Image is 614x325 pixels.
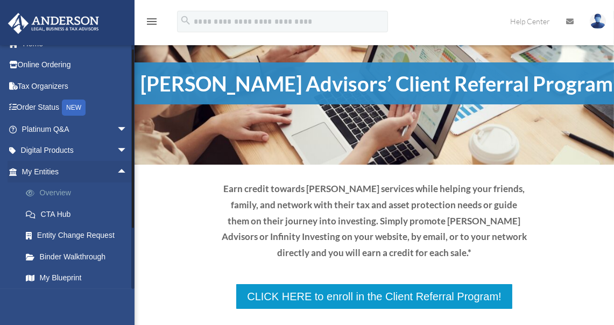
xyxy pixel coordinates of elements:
a: Online Ordering [8,54,144,76]
i: search [180,15,192,26]
a: Digital Productsarrow_drop_down [8,140,144,161]
a: Overview [15,182,144,204]
i: menu [145,15,158,28]
img: Anderson Advisors Platinum Portal [5,13,102,34]
span: arrow_drop_down [117,118,138,140]
a: CTA Hub [15,203,144,225]
a: Platinum Q&Aarrow_drop_down [8,118,144,140]
a: My Entitiesarrow_drop_up [8,161,144,182]
a: My Blueprint [15,267,144,289]
a: Tax Organizers [8,75,144,97]
div: NEW [62,100,86,116]
a: menu [145,19,158,28]
a: Order StatusNEW [8,97,144,119]
span: arrow_drop_up [117,161,138,183]
a: CLICK HERE to enroll in the Client Referral Program! [235,283,513,310]
a: Entity Change Request [15,225,144,246]
a: Binder Walkthrough [15,246,144,267]
p: Earn credit towards [PERSON_NAME] services while helping your friends, family, and network with t... [221,181,527,261]
img: User Pic [590,13,606,29]
a: Tax Due Dates [15,288,144,310]
span: arrow_drop_down [117,140,138,162]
